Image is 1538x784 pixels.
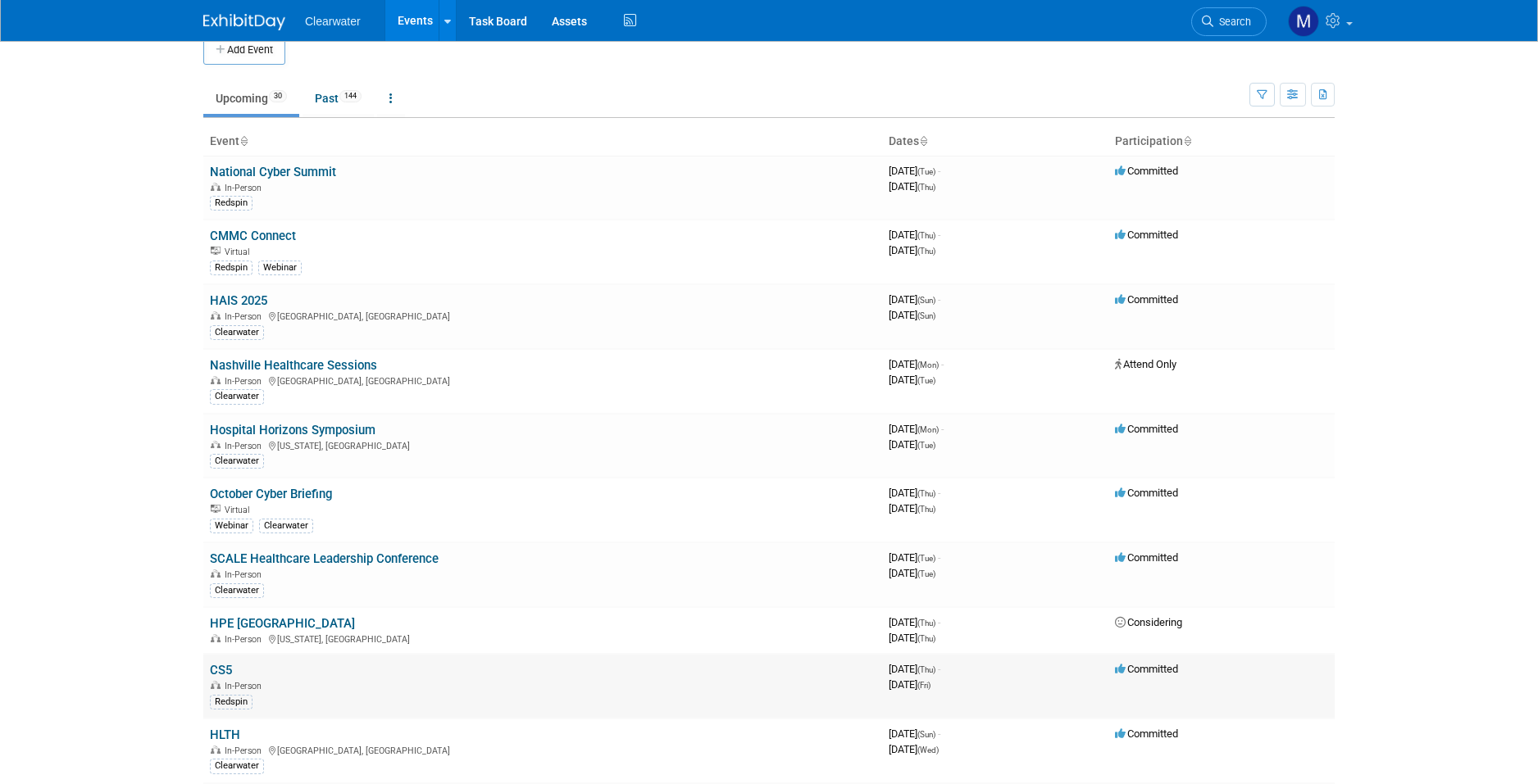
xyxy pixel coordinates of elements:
[225,569,266,580] span: In-Person
[938,487,940,499] span: -
[889,423,944,435] span: [DATE]
[917,296,935,305] span: (Sun)
[917,489,935,498] span: (Thu)
[210,759,264,773] div: Clearwater
[917,231,935,240] span: (Thu)
[211,681,221,689] img: In-Person Event
[889,632,935,644] span: [DATE]
[917,376,935,385] span: (Tue)
[203,35,285,65] button: Add Event
[239,134,248,147] a: Sort by Event Name
[225,247,254,257] span: Virtual
[225,505,254,515] span: Virtual
[225,311,266,322] span: In-Person
[210,454,264,469] div: Clearwater
[203,14,285,30] img: ExhibitDay
[211,441,221,449] img: In-Person Event
[225,681,266,691] span: In-Person
[882,128,1108,156] th: Dates
[259,519,313,533] div: Clearwater
[917,360,939,369] span: (Mon)
[210,196,253,211] div: Redspin
[1108,128,1335,156] th: Participation
[1115,229,1178,241] span: Committed
[210,663,232,678] a: CS5
[210,309,876,322] div: [GEOGRAPHIC_DATA], [GEOGRAPHIC_DATA]
[889,727,940,740] span: [DATE]
[210,423,375,437] a: Hospital Horizons Symposium
[210,293,267,308] a: HAIS 2025
[210,325,264,340] div: Clearwater
[889,180,935,193] span: [DATE]
[225,183,266,193] span: In-Person
[889,551,940,564] span: [DATE]
[1115,551,1178,564] span: Committed
[339,90,362,102] span: 144
[210,551,439,566] a: SCALE Healthcare Leadership Conference
[1115,616,1182,628] span: Considering
[1213,16,1251,28] span: Search
[1288,6,1319,37] img: Monica Pastor
[210,438,876,451] div: [US_STATE], [GEOGRAPHIC_DATA]
[889,487,940,499] span: [DATE]
[305,15,361,28] span: Clearwater
[917,619,935,628] span: (Thu)
[225,441,266,451] span: In-Person
[210,632,876,645] div: [US_STATE], [GEOGRAPHIC_DATA]
[1115,727,1178,740] span: Committed
[211,247,221,255] img: Virtual Event
[211,505,221,513] img: Virtual Event
[938,229,940,241] span: -
[889,438,935,451] span: [DATE]
[210,583,264,598] div: Clearwater
[941,358,944,370] span: -
[210,487,332,501] a: October Cyber Briefing
[1115,487,1178,499] span: Committed
[269,90,287,102] span: 30
[917,247,935,256] span: (Thu)
[938,727,940,740] span: -
[303,83,374,114] a: Past144
[917,167,935,176] span: (Tue)
[938,165,940,177] span: -
[225,376,266,387] span: In-Person
[211,311,221,319] img: In-Person Event
[210,727,240,742] a: HLTH
[210,358,377,373] a: Nashville Healthcare Sessions
[919,134,927,147] a: Sort by Start Date
[210,616,355,631] a: HPE [GEOGRAPHIC_DATA]
[889,743,939,755] span: [DATE]
[1115,293,1178,306] span: Committed
[889,229,940,241] span: [DATE]
[889,293,940,306] span: [DATE]
[917,730,935,739] span: (Sun)
[917,745,939,755] span: (Wed)
[210,229,296,243] a: CMMC Connect
[211,376,221,384] img: In-Person Event
[1191,7,1267,36] a: Search
[1183,134,1191,147] a: Sort by Participation Type
[938,616,940,628] span: -
[917,441,935,450] span: (Tue)
[203,128,882,156] th: Event
[211,634,221,642] img: In-Person Event
[211,569,221,578] img: In-Person Event
[889,309,935,321] span: [DATE]
[889,244,935,256] span: [DATE]
[889,358,944,370] span: [DATE]
[225,745,266,756] span: In-Person
[210,165,336,179] a: National Cyber Summit
[938,551,940,564] span: -
[941,423,944,435] span: -
[210,389,264,404] div: Clearwater
[917,311,935,320] span: (Sun)
[917,634,935,643] span: (Thu)
[889,374,935,386] span: [DATE]
[203,83,299,114] a: Upcoming30
[225,634,266,645] span: In-Person
[211,745,221,754] img: In-Person Event
[1115,165,1178,177] span: Committed
[210,261,253,275] div: Redspin
[889,567,935,579] span: [DATE]
[917,505,935,514] span: (Thu)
